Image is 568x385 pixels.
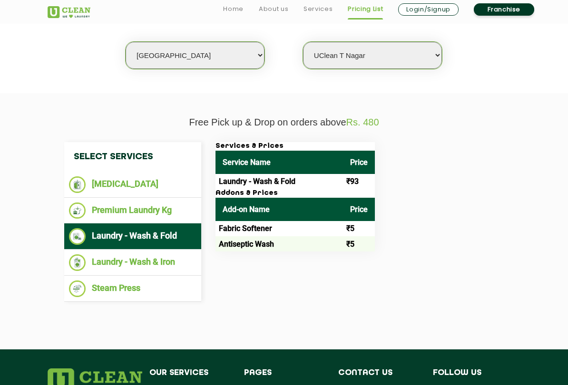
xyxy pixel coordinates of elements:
h3: Services & Prices [215,142,375,151]
td: Laundry - Wash & Fold [215,174,343,189]
span: Rs. 480 [346,117,379,127]
th: Price [343,151,375,174]
h4: Select Services [64,142,201,172]
td: ₹5 [343,236,375,251]
li: Laundry - Wash & Fold [69,228,196,245]
img: Laundry - Wash & Iron [69,254,86,271]
img: Dry Cleaning [69,176,86,193]
li: Steam Press [69,280,196,297]
td: Fabric Softener [215,221,343,236]
a: Home [223,3,244,15]
a: Franchise [474,3,534,16]
th: Add-on Name [215,198,343,221]
li: Laundry - Wash & Iron [69,254,196,271]
h3: Addons & Prices [215,189,375,198]
a: Login/Signup [398,3,459,16]
td: Antiseptic Wash [215,236,343,251]
li: [MEDICAL_DATA] [69,176,196,193]
img: Steam Press [69,280,86,297]
th: Price [343,198,375,221]
img: Laundry - Wash & Fold [69,228,86,245]
th: Service Name [215,151,343,174]
img: UClean Laundry and Dry Cleaning [48,6,90,18]
a: Pricing List [348,3,383,15]
a: Services [304,3,333,15]
td: ₹93 [343,174,375,189]
a: About us [259,3,288,15]
p: Free Pick up & Drop on orders above [48,117,520,128]
td: ₹5 [343,221,375,236]
img: Premium Laundry Kg [69,202,86,219]
li: Premium Laundry Kg [69,202,196,219]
